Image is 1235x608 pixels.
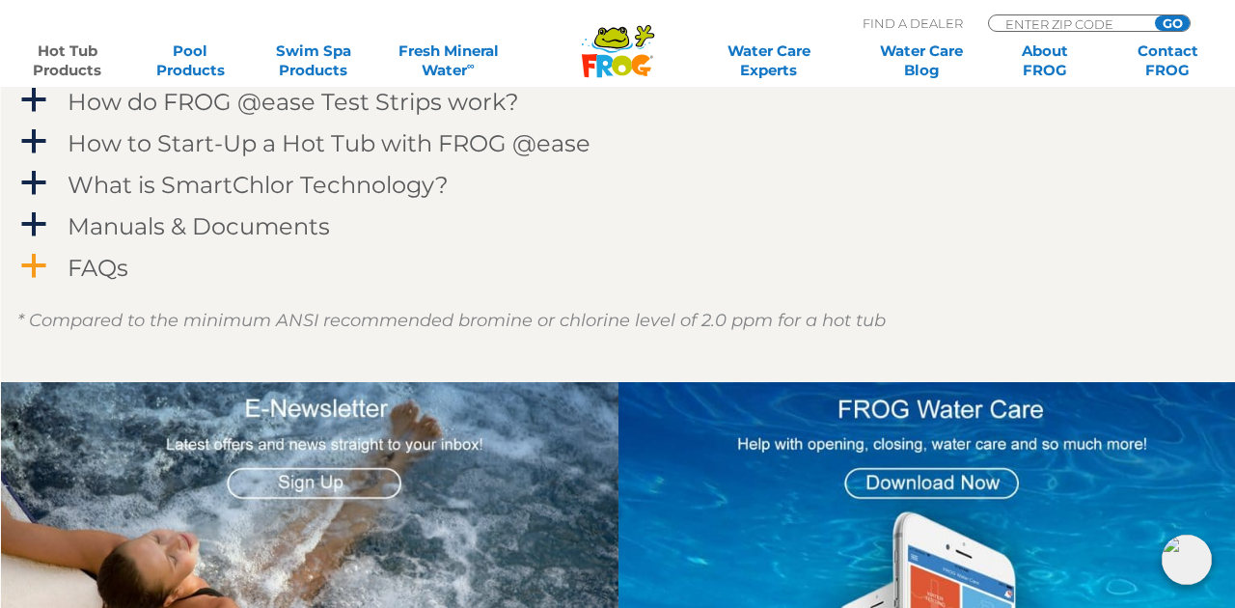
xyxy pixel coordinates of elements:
span: a [19,169,48,198]
p: Find A Dealer [863,14,963,32]
em: * Compared to the minimum ANSI recommended bromine or chlorine level of 2.0 ppm for a hot tub [17,310,886,331]
input: Zip Code Form [1003,15,1134,32]
a: a How do FROG @ease Test Strips work? [17,84,1204,120]
a: PoolProducts [143,41,238,80]
a: AboutFROG [997,41,1092,80]
a: Fresh MineralWater∞ [389,41,508,80]
span: a [19,127,48,156]
a: a FAQs [17,250,1204,286]
h4: How do FROG @ease Test Strips work? [68,89,519,115]
a: a How to Start-Up a Hot Tub with FROG @ease [17,125,1204,161]
img: openIcon [1162,535,1212,585]
a: Water CareExperts [691,41,846,80]
h4: Manuals & Documents [68,213,330,239]
sup: ∞ [467,59,475,72]
a: Hot TubProducts [19,41,115,80]
a: Water CareBlog [874,41,970,80]
h4: What is SmartChlor Technology? [68,172,449,198]
h4: FAQs [68,255,128,281]
span: a [19,252,48,281]
a: a What is SmartChlor Technology? [17,167,1204,203]
a: Swim SpaProducts [265,41,361,80]
span: a [19,86,48,115]
input: GO [1155,15,1190,31]
a: ContactFROG [1120,41,1216,80]
h4: How to Start-Up a Hot Tub with FROG @ease [68,130,590,156]
a: a Manuals & Documents [17,208,1204,244]
span: a [19,210,48,239]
